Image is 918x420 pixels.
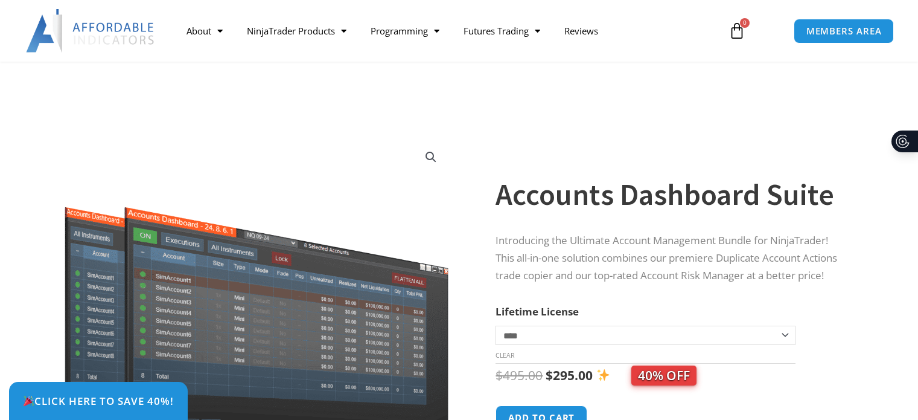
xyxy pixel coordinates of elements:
a: 0 [710,13,763,48]
a: MEMBERS AREA [794,19,894,44]
span: Click Here to save 40%! [23,396,174,406]
span: $ [496,367,503,384]
bdi: 295.00 [546,367,593,384]
a: 🎉Click Here to save 40%! [9,382,188,420]
a: Clear options [496,351,514,360]
img: ✨ [597,369,610,381]
span: $ [546,367,553,384]
a: About [174,17,235,45]
a: Reviews [552,17,610,45]
span: 0 [740,18,750,28]
p: Introducing the Ultimate Account Management Bundle for NinjaTrader! This all-in-one solution comb... [496,232,848,285]
a: Futures Trading [451,17,552,45]
span: 40% OFF [631,366,696,386]
a: Programming [359,17,451,45]
img: LogoAI | Affordable Indicators – NinjaTrader [26,9,156,53]
nav: Menu [174,17,716,45]
label: Lifetime License [496,305,579,318]
span: MEMBERS AREA [806,27,882,36]
img: 🎉 [24,396,34,406]
h1: Accounts Dashboard Suite [496,173,848,216]
a: View full-screen image gallery [420,146,442,168]
a: NinjaTrader Products [235,17,359,45]
bdi: 495.00 [496,367,543,384]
